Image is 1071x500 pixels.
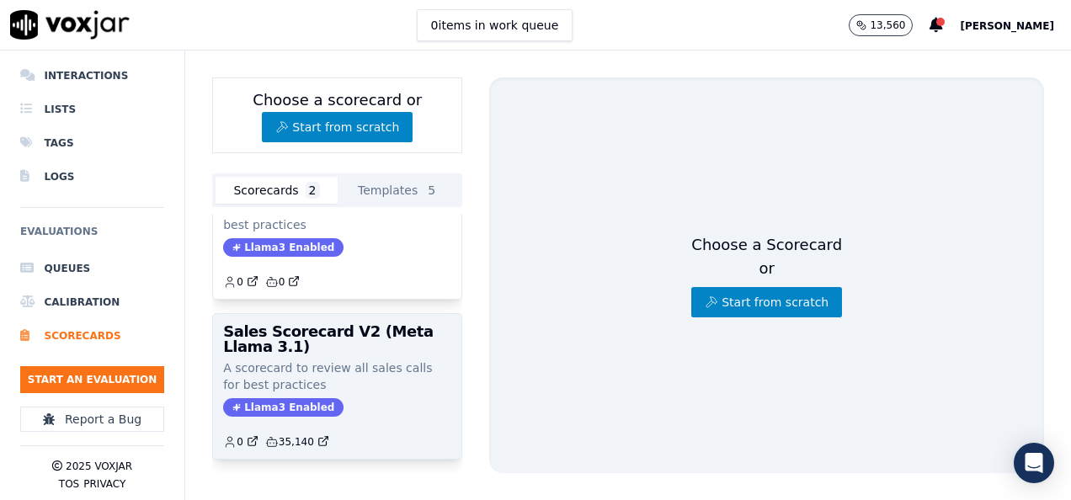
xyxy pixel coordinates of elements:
[849,14,913,36] button: 13,560
[306,182,320,199] span: 2
[223,238,344,257] span: Llama3 Enabled
[265,275,301,289] a: 0
[262,112,413,142] button: Start from scratch
[223,359,451,393] p: A scorecard to review all sales calls for best practices
[960,20,1054,32] span: [PERSON_NAME]
[870,19,905,32] p: 13,560
[338,177,460,204] button: Templates
[849,14,930,36] button: 13,560
[216,177,338,204] button: Scorecards
[223,435,265,449] button: 0
[212,77,462,153] div: Choose a scorecard or
[20,59,164,93] a: Interactions
[223,398,344,417] span: Llama3 Enabled
[20,407,164,432] button: Report a Bug
[83,477,125,491] button: Privacy
[20,126,164,160] a: Tags
[265,435,329,449] a: 35,140
[424,182,439,199] span: 5
[1014,443,1054,483] div: Open Intercom Messenger
[417,9,573,41] button: 0items in work queue
[691,287,842,317] button: Start from scratch
[20,285,164,319] a: Calibration
[223,435,258,449] a: 0
[223,324,451,354] h3: Sales Scorecard V2 (Meta Llama 3.1)
[960,15,1071,35] button: [PERSON_NAME]
[20,160,164,194] a: Logs
[20,366,164,393] button: Start an Evaluation
[20,319,164,353] a: Scorecards
[223,275,258,289] a: 0
[223,199,451,233] p: A scorecard to review all CC calls for best practices
[20,93,164,126] a: Lists
[223,275,265,289] button: 0
[59,477,79,491] button: TOS
[691,233,842,317] div: Choose a Scorecard or
[20,221,164,252] h6: Evaluations
[66,460,132,473] p: 2025 Voxjar
[20,252,164,285] a: Queues
[10,10,130,40] img: voxjar logo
